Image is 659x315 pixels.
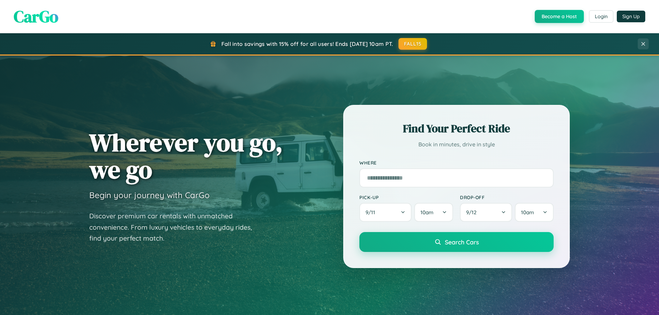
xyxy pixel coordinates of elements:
[420,209,433,216] span: 10am
[359,194,453,200] label: Pick-up
[359,160,554,166] label: Where
[366,209,379,216] span: 9 / 11
[466,209,480,216] span: 9 / 12
[359,203,412,222] button: 9/11
[89,210,261,244] p: Discover premium car rentals with unmatched convenience. From luxury vehicles to everyday rides, ...
[359,140,554,149] p: Book in minutes, drive in style
[460,194,554,200] label: Drop-off
[89,129,283,183] h1: Wherever you go, we go
[14,5,58,28] span: CarGo
[359,121,554,136] h2: Find Your Perfect Ride
[589,10,613,23] button: Login
[359,232,554,252] button: Search Cars
[221,40,393,47] span: Fall into savings with 15% off for all users! Ends [DATE] 10am PT.
[617,11,645,22] button: Sign Up
[398,38,427,50] button: FALL15
[515,203,554,222] button: 10am
[445,238,479,246] span: Search Cars
[521,209,534,216] span: 10am
[89,190,210,200] h3: Begin your journey with CarGo
[460,203,512,222] button: 9/12
[414,203,453,222] button: 10am
[535,10,584,23] button: Become a Host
